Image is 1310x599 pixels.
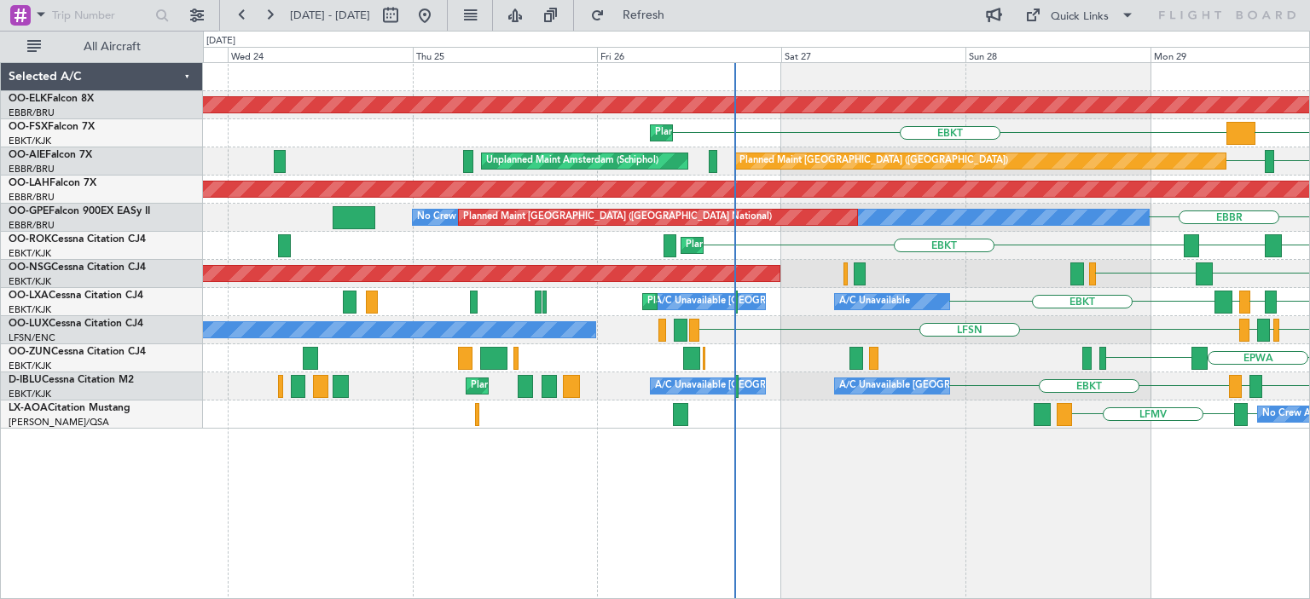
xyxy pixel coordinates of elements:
div: Sun 28 [965,47,1150,62]
a: EBKT/KJK [9,360,51,372]
span: OO-LUX [9,319,49,329]
a: EBKT/KJK [9,388,51,400]
a: EBBR/BRU [9,163,55,176]
div: Fri 26 [597,47,781,62]
span: OO-AIE [9,150,45,160]
span: OO-LXA [9,291,49,301]
a: EBBR/BRU [9,219,55,232]
a: EBKT/KJK [9,275,51,288]
a: EBBR/BRU [9,107,55,119]
div: Planned Maint [GEOGRAPHIC_DATA] ([GEOGRAPHIC_DATA] National) [463,204,772,230]
div: [DATE] [206,34,235,49]
span: All Aircraft [44,41,180,53]
a: OO-LXACessna Citation CJ4 [9,291,143,301]
div: Planned Maint Nice ([GEOGRAPHIC_DATA]) [471,373,661,399]
a: OO-ZUNCessna Citation CJ4 [9,347,146,357]
a: LFSN/ENC [9,331,55,344]
a: EBKT/KJK [9,135,51,147]
a: OO-LUXCessna Citation CJ4 [9,319,143,329]
span: OO-ELK [9,94,47,104]
span: OO-FSX [9,122,48,132]
a: LX-AOACitation Mustang [9,403,130,413]
span: D-IBLU [9,375,42,385]
span: OO-GPE [9,206,49,216]
span: OO-NSG [9,262,51,273]
div: Planned Maint Kortrijk-[GEOGRAPHIC_DATA] [686,233,884,258]
div: Thu 25 [413,47,597,62]
div: Planned Maint [GEOGRAPHIC_DATA] ([GEOGRAPHIC_DATA]) [739,148,1008,174]
a: OO-FSXFalcon 7X [9,122,95,132]
span: OO-ZUN [9,347,51,357]
div: Wed 24 [228,47,412,62]
div: Unplanned Maint Amsterdam (Schiphol) [486,148,658,174]
a: EBBR/BRU [9,191,55,204]
a: OO-ELKFalcon 8X [9,94,94,104]
a: OO-LAHFalcon 7X [9,178,96,188]
a: EBKT/KJK [9,247,51,260]
a: OO-AIEFalcon 7X [9,150,92,160]
div: A/C Unavailable [GEOGRAPHIC_DATA] ([GEOGRAPHIC_DATA] National) [655,373,972,399]
a: EBKT/KJK [9,303,51,316]
button: Refresh [583,2,685,29]
a: D-IBLUCessna Citation M2 [9,375,134,385]
span: LX-AOA [9,403,48,413]
span: [DATE] - [DATE] [290,8,370,23]
a: [PERSON_NAME]/QSA [9,416,109,429]
span: OO-ROK [9,234,51,245]
div: A/C Unavailable [GEOGRAPHIC_DATA]-[GEOGRAPHIC_DATA] [839,373,1111,399]
span: OO-LAH [9,178,49,188]
a: OO-NSGCessna Citation CJ4 [9,262,146,273]
span: Refresh [608,9,680,21]
div: A/C Unavailable [839,289,910,314]
a: OO-GPEFalcon 900EX EASy II [9,206,150,216]
button: Quick Links [1017,2,1143,29]
button: All Aircraft [19,33,185,60]
div: Planned Maint Kortrijk-[GEOGRAPHIC_DATA] [655,120,854,146]
div: Quick Links [1051,9,1109,26]
a: OO-ROKCessna Citation CJ4 [9,234,146,245]
div: Sat 27 [781,47,965,62]
input: Trip Number [52,3,150,28]
div: No Crew [GEOGRAPHIC_DATA] ([GEOGRAPHIC_DATA] National) [417,204,703,230]
div: Planned Maint Kortrijk-[GEOGRAPHIC_DATA] [647,289,846,314]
